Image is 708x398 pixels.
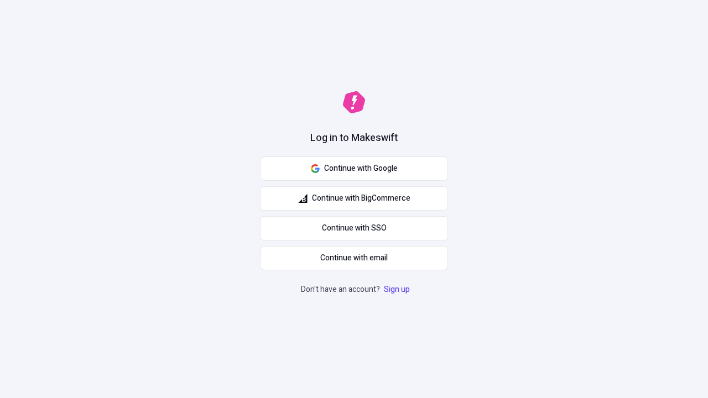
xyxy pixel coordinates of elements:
button: Continue with Google [260,156,448,181]
h1: Log in to Makeswift [310,131,398,145]
p: Don't have an account? [301,284,412,296]
a: Continue with SSO [260,216,448,240]
a: Sign up [382,284,412,295]
span: Continue with email [320,252,388,264]
span: Continue with Google [324,163,398,175]
button: Continue with email [260,246,448,270]
span: Continue with BigCommerce [312,192,410,205]
button: Continue with BigCommerce [260,186,448,211]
